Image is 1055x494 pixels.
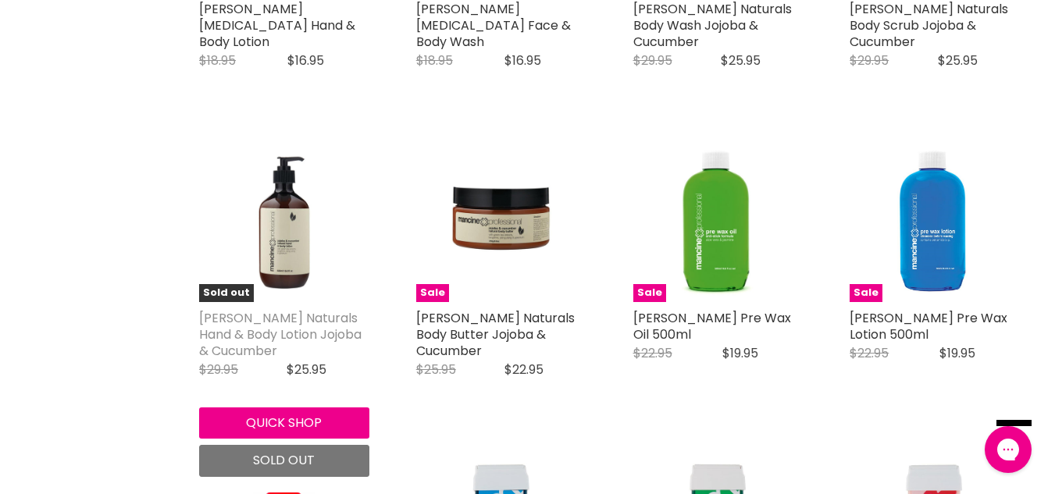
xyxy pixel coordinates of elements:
span: $16.95 [287,52,324,69]
span: $18.95 [416,52,453,69]
span: $25.95 [287,361,326,378]
span: $29.95 [633,52,672,69]
span: Sale [633,284,666,302]
iframe: Gorgias live chat messenger [977,421,1039,478]
span: $25.95 [416,361,456,378]
button: Quick shop [199,407,369,439]
img: Mancine Naturals Hand & Body Lotion Jojoba & Cucumber [199,132,369,302]
span: $19.95 [939,344,975,362]
a: Mancine Naturals Body Butter Jojoba & Cucumber Sale [416,132,586,302]
span: Sold out [199,284,254,302]
a: Mancine Pre Wax Oil 500ml Sale [633,132,804,302]
span: $22.95 [633,344,672,362]
span: Sold out [253,451,315,469]
a: [PERSON_NAME] Pre Wax Oil 500ml [633,309,791,343]
span: $18.95 [199,52,236,69]
img: Mancine Pre Wax Lotion 500ml [879,132,992,302]
span: $22.95 [850,344,889,362]
a: [PERSON_NAME] Pre Wax Lotion 500ml [850,309,1007,343]
span: $25.95 [938,52,978,69]
span: Sale [416,284,449,302]
span: $22.95 [504,361,544,378]
img: Mancine Pre Wax Oil 500ml [661,132,775,302]
span: $25.95 [721,52,761,69]
a: Mancine Pre Wax Lotion 500ml Sale [850,132,1020,302]
span: $16.95 [504,52,541,69]
span: $29.95 [199,361,238,378]
a: [PERSON_NAME] Naturals Hand & Body Lotion Jojoba & Cucumber [199,309,362,360]
button: Sold out [199,445,369,476]
span: $29.95 [850,52,889,69]
a: Mancine Naturals Hand & Body Lotion Jojoba & Cucumber Sold out [199,132,369,302]
span: Sale [850,284,882,302]
span: $19.95 [722,344,758,362]
a: [PERSON_NAME] Naturals Body Butter Jojoba & Cucumber [416,309,575,360]
img: Mancine Naturals Body Butter Jojoba & Cucumber [416,132,586,302]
